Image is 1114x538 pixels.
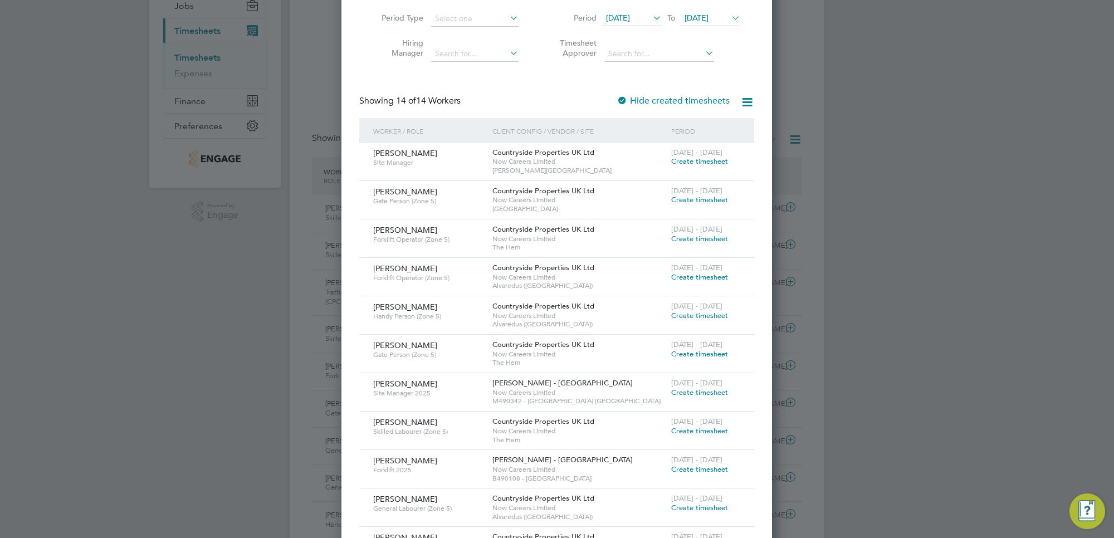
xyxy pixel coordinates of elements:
span: [DATE] - [DATE] [671,378,722,388]
span: Countryside Properties UK Ltd [492,186,594,195]
span: [DATE] [606,13,630,23]
span: Now Careers Limited [492,388,666,397]
input: Search for... [431,46,519,62]
span: Create timesheet [671,388,728,397]
span: Gate Person (Zone 5) [373,350,484,359]
span: Create timesheet [671,503,728,512]
label: Hiring Manager [373,38,423,58]
span: Countryside Properties UK Ltd [492,340,594,349]
span: Forklift Operator (Zone 5) [373,235,484,244]
span: [DATE] - [DATE] [671,148,722,157]
span: Now Careers Limited [492,195,666,204]
div: Period [668,118,743,144]
span: Forklift Operator (Zone 5) [373,273,484,282]
span: [DATE] - [DATE] [671,455,722,464]
label: Timesheet Approver [546,38,597,58]
span: Create timesheet [671,311,728,320]
input: Select one [431,11,519,27]
span: Now Careers Limited [492,273,666,282]
span: Countryside Properties UK Ltd [492,493,594,503]
span: The Hem [492,436,666,444]
span: [PERSON_NAME] [373,417,437,427]
span: Now Careers Limited [492,503,666,512]
span: Site Manager [373,158,484,167]
span: [DATE] - [DATE] [671,186,722,195]
button: Engage Resource Center [1069,493,1105,529]
span: [DATE] [685,13,709,23]
span: Countryside Properties UK Ltd [492,148,594,157]
span: Countryside Properties UK Ltd [492,417,594,426]
span: Create timesheet [671,464,728,474]
span: [PERSON_NAME][GEOGRAPHIC_DATA] [492,166,666,175]
span: Create timesheet [671,349,728,359]
input: Search for... [604,46,714,62]
span: Countryside Properties UK Ltd [492,224,594,234]
span: [DATE] - [DATE] [671,493,722,503]
span: [DATE] - [DATE] [671,301,722,311]
span: [DATE] - [DATE] [671,340,722,349]
span: To [664,11,678,25]
span: [PERSON_NAME] [373,263,437,273]
span: [PERSON_NAME] [373,456,437,466]
span: [PERSON_NAME] [373,494,437,504]
span: Site Manager 2025 [373,389,484,398]
span: Create timesheet [671,234,728,243]
span: [PERSON_NAME] [373,340,437,350]
label: Period Type [373,13,423,23]
span: Forklift 2025 [373,466,484,475]
span: 14 Workers [396,95,461,106]
span: [DATE] - [DATE] [671,224,722,234]
span: Now Careers Limited [492,311,666,320]
span: Handy Person (Zone 5) [373,312,484,321]
span: The Hem [492,243,666,252]
span: Alvaredus ([GEOGRAPHIC_DATA]) [492,512,666,521]
span: [DATE] - [DATE] [671,417,722,426]
span: [DATE] - [DATE] [671,263,722,272]
label: Period [546,13,597,23]
span: M490342 - [GEOGRAPHIC_DATA] [GEOGRAPHIC_DATA] [492,397,666,405]
span: Create timesheet [671,195,728,204]
span: Countryside Properties UK Ltd [492,263,594,272]
span: Create timesheet [671,272,728,282]
span: Create timesheet [671,156,728,166]
span: Countryside Properties UK Ltd [492,301,594,311]
span: Now Careers Limited [492,157,666,166]
span: Skilled Labourer (Zone 5) [373,427,484,436]
label: Hide created timesheets [617,95,730,106]
div: Client Config / Vendor / Site [490,118,668,144]
span: The Hem [492,358,666,367]
span: Alvaredus ([GEOGRAPHIC_DATA]) [492,320,666,329]
span: Now Careers Limited [492,465,666,474]
span: [PERSON_NAME] [373,225,437,235]
span: [PERSON_NAME] [373,302,437,312]
span: Now Careers Limited [492,350,666,359]
span: [PERSON_NAME] [373,148,437,158]
span: Create timesheet [671,426,728,436]
span: Alvaredus ([GEOGRAPHIC_DATA]) [492,281,666,290]
span: Gate Person (Zone 5) [373,197,484,206]
span: Now Careers Limited [492,427,666,436]
span: [PERSON_NAME] [373,187,437,197]
span: [GEOGRAPHIC_DATA] [492,204,666,213]
span: [PERSON_NAME] - [GEOGRAPHIC_DATA] [492,455,633,464]
div: Worker / Role [370,118,490,144]
span: [PERSON_NAME] - [GEOGRAPHIC_DATA] [492,378,633,388]
div: Showing [359,95,463,107]
span: 14 of [396,95,416,106]
span: General Labourer (Zone 5) [373,504,484,513]
span: [PERSON_NAME] [373,379,437,389]
span: Now Careers Limited [492,234,666,243]
span: B490108 - [GEOGRAPHIC_DATA] [492,474,666,483]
